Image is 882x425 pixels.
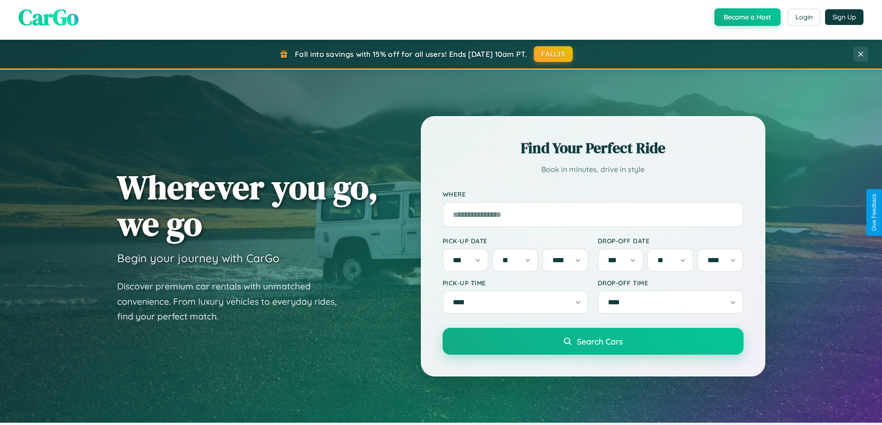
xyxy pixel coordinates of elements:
h3: Begin your journey with CarGo [117,251,280,265]
label: Pick-up Date [443,237,588,245]
button: FALL15 [534,46,573,62]
h2: Find Your Perfect Ride [443,138,744,158]
button: Login [788,9,820,25]
span: Fall into savings with 15% off for all users! Ends [DATE] 10am PT. [295,49,527,59]
p: Discover premium car rentals with unmatched convenience. From luxury vehicles to everyday rides, ... [117,279,349,324]
span: Search Cars [577,336,623,346]
p: Book in minutes, drive in style [443,163,744,176]
button: Search Cars [443,328,744,355]
label: Pick-up Time [443,279,588,287]
div: Give Feedback [871,194,877,231]
label: Drop-off Date [598,237,744,245]
span: CarGo [19,2,79,32]
label: Drop-off Time [598,279,744,287]
button: Become a Host [714,8,781,26]
button: Sign Up [825,9,863,25]
h1: Wherever you go, we go [117,169,378,242]
label: Where [443,190,744,198]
